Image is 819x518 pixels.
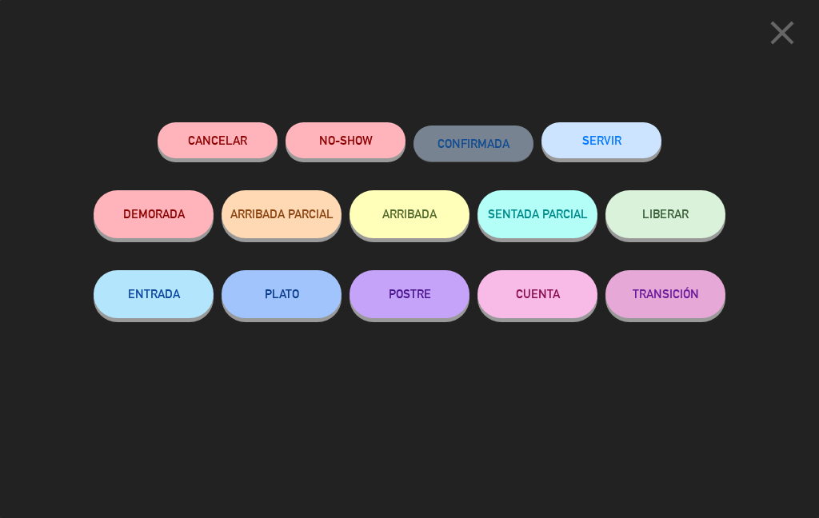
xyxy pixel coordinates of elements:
button: CONFIRMADA [413,126,533,161]
span: ARRIBADA PARCIAL [230,207,334,221]
button: ENTRADA [94,270,214,318]
button: CUENTA [477,270,597,318]
button: LIBERAR [605,190,725,238]
button: close [757,12,807,59]
button: TRANSICIÓN [605,270,725,318]
button: SERVIR [541,122,661,158]
button: POSTRE [350,270,469,318]
button: PLATO [222,270,342,318]
i: close [762,13,802,53]
span: CONFIRMADA [437,137,509,150]
span: LIBERAR [642,207,689,221]
button: NO-SHOW [286,122,406,158]
button: DEMORADA [94,190,214,238]
button: ARRIBADA [350,190,469,238]
button: Cancelar [158,122,278,158]
button: SENTADA PARCIAL [477,190,597,238]
button: ARRIBADA PARCIAL [222,190,342,238]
